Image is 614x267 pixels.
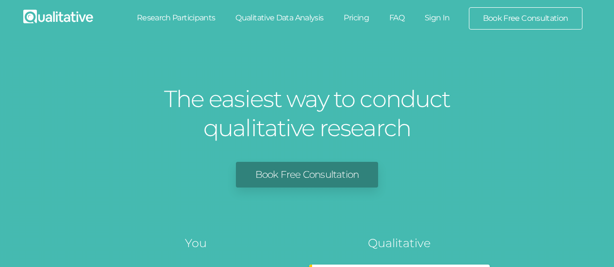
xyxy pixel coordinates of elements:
[225,7,333,29] a: Qualitative Data Analysis
[185,236,207,250] tspan: You
[162,84,453,142] h1: The easiest way to conduct qualitative research
[333,7,379,29] a: Pricing
[379,7,415,29] a: FAQ
[236,162,378,188] a: Book Free Consultation
[127,7,226,29] a: Research Participants
[469,8,582,29] a: Book Free Consultation
[368,236,431,250] tspan: Qualitative
[23,10,93,23] img: Qualitative
[415,7,460,29] a: Sign In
